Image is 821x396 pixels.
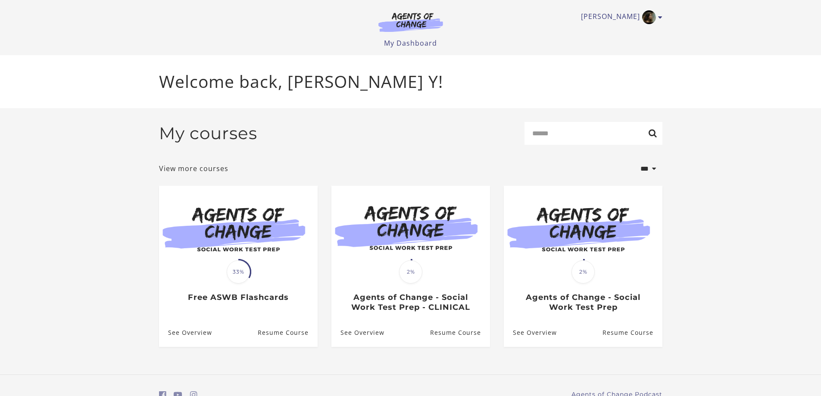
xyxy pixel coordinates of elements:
a: Agents of Change - Social Work Test Prep - CLINICAL: Resume Course [430,319,490,347]
a: Agents of Change - Social Work Test Prep: Resume Course [602,319,662,347]
p: Welcome back, [PERSON_NAME] Y! [159,69,662,94]
a: Agents of Change - Social Work Test Prep: See Overview [504,319,557,347]
h3: Free ASWB Flashcards [168,293,308,302]
a: Toggle menu [581,10,658,24]
a: Agents of Change - Social Work Test Prep - CLINICAL: See Overview [331,319,384,347]
a: View more courses [159,163,228,174]
a: Free ASWB Flashcards: Resume Course [257,319,317,347]
h3: Agents of Change - Social Work Test Prep - CLINICAL [340,293,481,312]
h3: Agents of Change - Social Work Test Prep [513,293,653,312]
span: 33% [227,260,250,284]
a: Free ASWB Flashcards: See Overview [159,319,212,347]
h2: My courses [159,123,257,143]
span: 2% [571,260,595,284]
a: My Dashboard [384,38,437,48]
span: 2% [399,260,422,284]
img: Agents of Change Logo [369,12,452,32]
